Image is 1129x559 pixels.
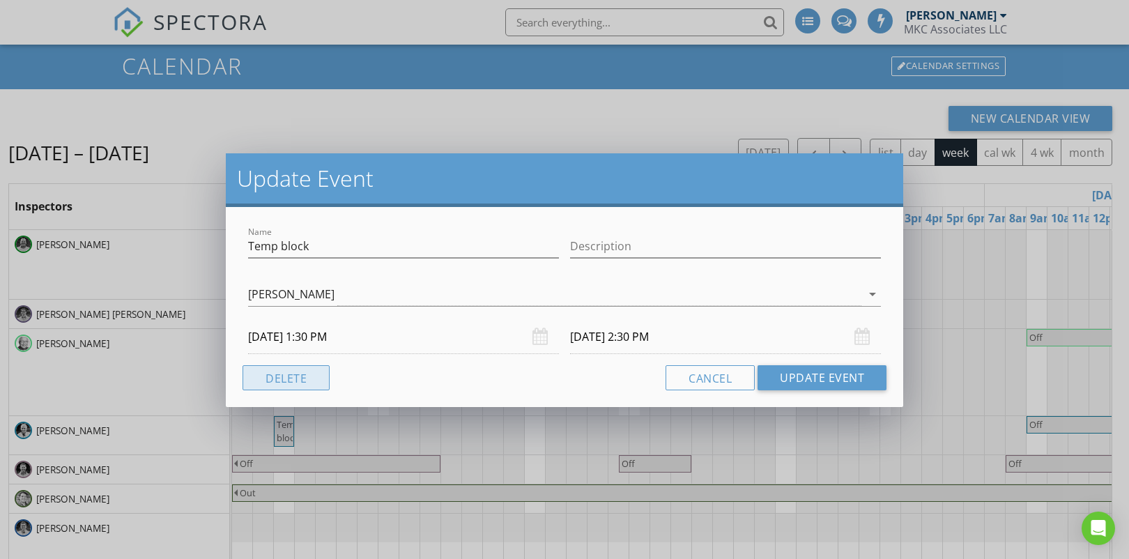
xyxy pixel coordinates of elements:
[243,365,330,390] button: Delete
[864,286,881,303] i: arrow_drop_down
[248,320,559,354] input: Select date
[570,320,881,354] input: Select date
[248,288,335,300] div: [PERSON_NAME]
[666,365,755,390] button: Cancel
[1082,512,1115,545] div: Open Intercom Messenger
[237,164,892,192] h2: Update Event
[758,365,886,390] button: Update Event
